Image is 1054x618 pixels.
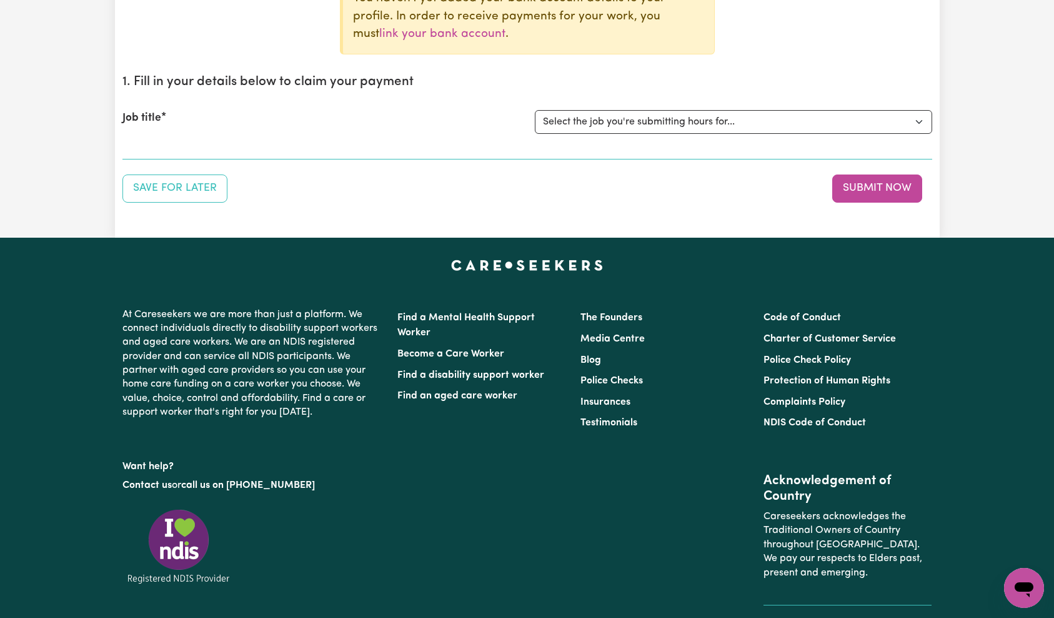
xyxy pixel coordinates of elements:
iframe: Button to launch messaging window [1004,568,1044,608]
a: link your bank account [379,28,505,40]
a: call us on [PHONE_NUMBER] [181,480,315,490]
a: Find a disability support worker [397,370,544,380]
p: At Careseekers we are more than just a platform. We connect individuals directly to disability su... [122,303,382,425]
a: Complaints Policy [763,397,845,407]
a: Testimonials [580,418,637,428]
img: Registered NDIS provider [122,507,235,585]
p: or [122,474,382,497]
a: Police Checks [580,376,643,386]
a: Protection of Human Rights [763,376,890,386]
a: Insurances [580,397,630,407]
a: Police Check Policy [763,355,851,365]
a: Code of Conduct [763,313,841,323]
p: Careseekers acknowledges the Traditional Owners of Country throughout [GEOGRAPHIC_DATA]. We pay o... [763,505,932,585]
a: NDIS Code of Conduct [763,418,866,428]
a: Careseekers home page [451,260,603,270]
button: Submit your job report [832,175,922,202]
a: Find a Mental Health Support Worker [397,313,535,338]
p: Want help? [122,455,382,474]
h2: Acknowledgement of Country [763,474,932,505]
a: Contact us [122,480,172,490]
h2: 1. Fill in your details below to claim your payment [122,74,932,90]
a: Become a Care Worker [397,349,504,359]
a: Media Centre [580,334,645,344]
a: Find an aged care worker [397,391,517,401]
button: Save your job report [122,175,227,202]
a: The Founders [580,313,642,323]
a: Charter of Customer Service [763,334,896,344]
label: Job title [122,110,161,126]
a: Blog [580,355,601,365]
